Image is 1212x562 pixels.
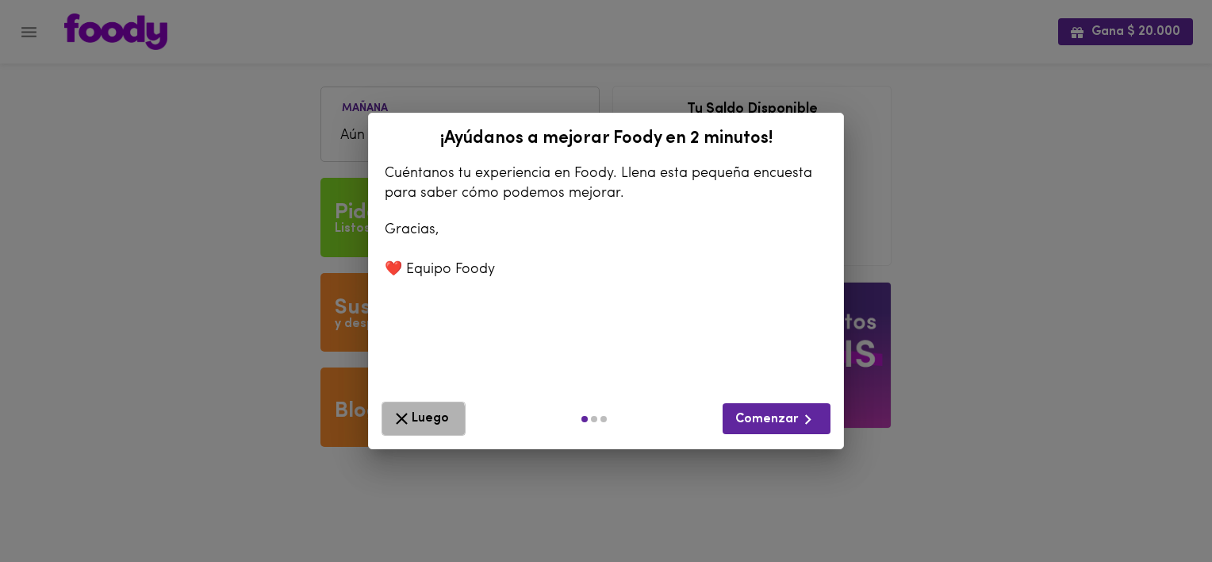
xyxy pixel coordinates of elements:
[385,220,827,280] p: Gracias, ❤️ Equipo Foody
[377,129,835,148] h2: ¡Ayúdanos a mejorar Foody en 2 minutos!
[392,409,455,429] span: Luego
[385,164,827,204] p: Cuéntanos tu experiencia en Foody. Llena esta pequeña encuesta para saber cómo podemos mejorar.
[723,403,830,434] button: Comenzar
[1120,470,1196,546] iframe: Messagebird Livechat Widget
[382,402,466,436] button: Luego
[735,410,818,429] span: Comenzar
